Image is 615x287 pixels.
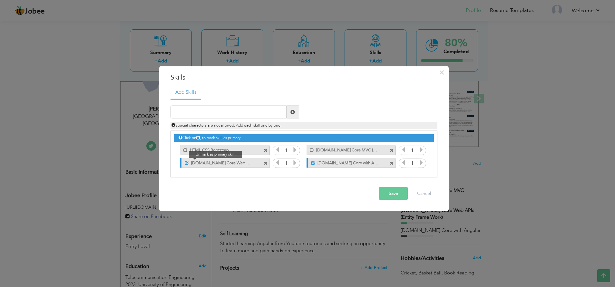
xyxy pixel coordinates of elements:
label: ASP.NET Core MVC (Dapper ORM) [314,145,379,153]
button: Save [379,187,408,200]
label: ASP.NET Core Web APIs (Entity Frame Work) [189,158,253,166]
span: Special characters are not allowed. Add each skill one by one. [171,123,281,128]
button: Cancel [411,187,437,200]
label: HTML CSS Bootstrap [188,145,253,153]
label: ASP.NET Core with Angular [315,158,379,166]
button: Close [437,67,447,77]
span: Unmark as primary skill. [189,151,242,158]
div: Click on , to mark skill as primary. [174,134,434,142]
a: Add Skills [171,85,201,100]
h3: Skills [171,72,437,82]
span: × [439,66,444,78]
